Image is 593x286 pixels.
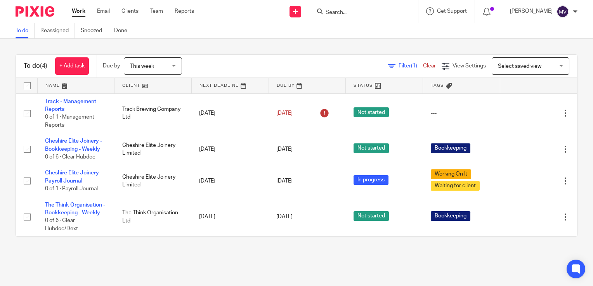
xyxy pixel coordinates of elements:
[24,62,47,70] h1: To do
[191,165,269,197] td: [DATE]
[354,175,388,185] span: In progress
[40,63,47,69] span: (4)
[121,7,139,15] a: Clients
[437,9,467,14] span: Get Support
[16,6,54,17] img: Pixie
[498,64,541,69] span: Select saved view
[55,57,89,75] a: + Add task
[276,146,293,152] span: [DATE]
[97,7,110,15] a: Email
[411,63,417,69] span: (1)
[191,133,269,165] td: [DATE]
[81,23,108,38] a: Snoozed
[72,7,85,15] a: Work
[431,109,492,117] div: ---
[453,63,486,69] span: View Settings
[175,7,194,15] a: Reports
[276,214,293,220] span: [DATE]
[325,9,395,16] input: Search
[276,178,293,184] span: [DATE]
[40,23,75,38] a: Reassigned
[45,114,94,128] span: 0 of 1 · Management Reports
[45,170,102,183] a: Cheshire Elite Joinery - Payroll Journal
[45,218,78,232] span: 0 of 6 · Clear Hubdoc/Dext
[45,138,102,152] a: Cheshire Elite Joinery - Bookkeeping - Weekly
[510,7,553,15] p: [PERSON_NAME]
[103,62,120,70] p: Due by
[114,197,192,236] td: The Think Organisation Ltd
[130,64,154,69] span: This week
[431,169,471,179] span: Working On It
[114,23,133,38] a: Done
[191,93,269,133] td: [DATE]
[45,99,96,112] a: Track - Management Reports
[191,197,269,236] td: [DATE]
[431,143,470,153] span: Bookkeeping
[423,63,436,69] a: Clear
[276,110,293,116] span: [DATE]
[431,83,444,88] span: Tags
[354,143,389,153] span: Not started
[114,93,192,133] td: Track Brewing Company Ltd
[431,211,470,221] span: Bookkeeping
[114,133,192,165] td: Cheshire Elite Joinery Limited
[354,211,389,221] span: Not started
[114,165,192,197] td: Cheshire Elite Joinery Limited
[45,154,95,160] span: 0 of 6 · Clear Hubdoc
[354,107,389,117] span: Not started
[45,202,105,215] a: The Think Organisation - Bookkeeping - Weekly
[399,63,423,69] span: Filter
[557,5,569,18] img: svg%3E
[431,181,480,191] span: Waiting for client
[16,23,35,38] a: To do
[150,7,163,15] a: Team
[45,186,98,191] span: 0 of 1 · Payroll Journal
